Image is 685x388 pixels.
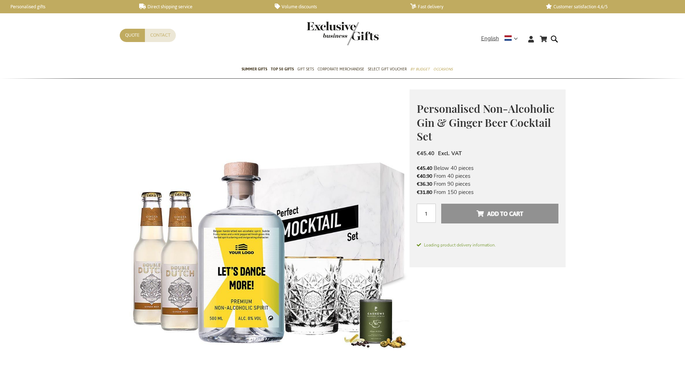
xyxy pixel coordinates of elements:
[410,4,534,10] a: Fast delivery
[410,65,430,73] span: By Budget
[318,61,364,79] a: Corporate Merchandise
[242,61,267,79] a: Summer Gifts
[318,65,364,73] span: Corporate Merchandise
[368,61,407,79] a: Select Gift Voucher
[368,65,407,73] span: Select Gift Voucher
[297,65,314,73] span: Gift Sets
[546,4,670,10] a: Customer satisfaction 4,6/5
[481,34,499,43] span: English
[417,173,432,180] span: €40.90
[139,4,263,10] a: Direct shipping service
[145,29,176,42] a: Contact
[433,61,453,79] a: Occasions
[417,188,558,196] li: From 150 pieces
[438,150,462,157] span: Excl. VAT
[417,181,432,188] span: €36.30
[417,150,434,157] span: €45.40
[297,61,314,79] a: Gift Sets
[120,29,145,42] a: Quote
[307,22,379,45] img: Exclusive Business gifts logo
[417,204,436,223] input: Qty
[307,22,343,45] a: store logo
[417,164,558,172] li: Below 40 pieces
[417,172,558,180] li: From 40 pieces
[242,65,267,73] span: Summer Gifts
[417,180,558,188] li: From 90 pieces
[417,189,432,196] span: €31.80
[433,65,453,73] span: Occasions
[271,65,294,73] span: TOP 50 Gifts
[417,101,554,143] span: Personalised Non-Alcoholic Gin & Ginger Beer Cocktail Set
[417,165,432,172] span: €45.40
[275,4,399,10] a: Volume discounts
[4,4,128,10] a: Personalised gifts
[410,61,430,79] a: By Budget
[271,61,294,79] a: TOP 50 Gifts
[417,242,558,248] span: Loading product delivery information.
[120,89,410,379] img: Personalised Non-Alcoholic Gin & Ginger Beer Cocktail Set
